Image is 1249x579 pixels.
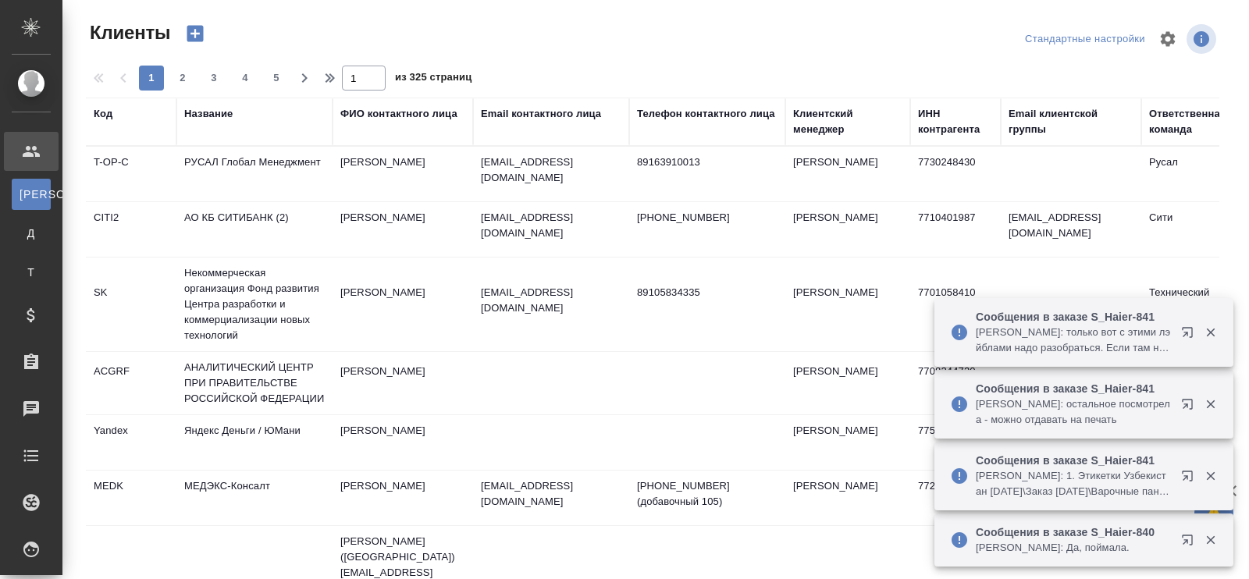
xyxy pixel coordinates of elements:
td: АО КБ СИТИБАНК (2) [176,202,333,257]
p: 89105834335 [637,285,778,300]
span: из 325 страниц [395,68,471,91]
button: Закрыть [1194,325,1226,339]
div: ФИО контактного лица [340,106,457,122]
td: Яндекс Деньги / ЮМани [176,415,333,470]
button: 3 [201,66,226,91]
div: Телефон контактного лица [637,106,775,122]
button: Открыть в новой вкладке [1172,389,1209,426]
td: 7710401987 [910,202,1001,257]
td: [PERSON_NAME] [785,471,910,525]
span: 5 [264,70,289,86]
span: 3 [201,70,226,86]
div: Email клиентской группы [1009,106,1133,137]
td: MEDK [86,471,176,525]
button: Закрыть [1194,533,1226,547]
td: [PERSON_NAME] [785,415,910,470]
button: 2 [170,66,195,91]
button: Открыть в новой вкладке [1172,524,1209,562]
td: 7708244720 [910,356,1001,410]
td: 7701058410 [910,277,1001,332]
span: 4 [233,70,258,86]
button: 5 [264,66,289,91]
p: [EMAIL_ADDRESS][DOMAIN_NAME] [481,210,621,241]
button: Создать [176,20,214,47]
span: 2 [170,70,195,86]
p: Сообщения в заказе S_Haier-840 [976,524,1171,540]
td: [PERSON_NAME] [785,147,910,201]
a: [PERSON_NAME] [12,179,51,210]
p: [PERSON_NAME]: только вот с этими лэйблами надо разобраться. Если там нет правок, то их тоже можн... [976,325,1171,356]
p: [PHONE_NUMBER] [637,210,778,226]
td: [PERSON_NAME] [785,277,910,332]
td: T-OP-C [86,147,176,201]
td: ACGRF [86,356,176,410]
p: 89163910013 [637,155,778,170]
td: SK [86,277,176,332]
button: 4 [233,66,258,91]
td: РУСАЛ Глобал Менеджмент [176,147,333,201]
span: Клиенты [86,20,170,45]
td: 7723529656 [910,471,1001,525]
span: Т [20,265,43,280]
td: 7730248430 [910,147,1001,201]
span: Д [20,226,43,241]
button: Закрыть [1194,469,1226,483]
td: [PERSON_NAME] [333,202,473,257]
p: [PERSON_NAME]: Да, поймала. [976,540,1171,556]
td: [PERSON_NAME] [333,277,473,332]
div: Код [94,106,112,122]
div: Клиентский менеджер [793,106,902,137]
a: Т [12,257,51,288]
span: [PERSON_NAME] [20,186,43,202]
p: Сообщения в заказе S_Haier-841 [976,381,1171,396]
div: split button [1021,27,1149,52]
td: CITI2 [86,202,176,257]
span: Настроить таблицу [1149,20,1187,58]
p: [PHONE_NUMBER] (добавочный 105) [637,478,778,510]
p: Сообщения в заказе S_Haier-841 [976,309,1171,325]
td: [PERSON_NAME] [333,147,473,201]
p: [EMAIL_ADDRESS][DOMAIN_NAME] [481,478,621,510]
td: [PERSON_NAME] [333,356,473,410]
td: 7750005725 [910,415,1001,470]
td: [PERSON_NAME] [785,356,910,410]
span: Посмотреть информацию [1187,24,1219,54]
p: [PERSON_NAME]: остальное посмотрела - можно отдавать на печать [976,396,1171,428]
p: Сообщения в заказе S_Haier-841 [976,453,1171,468]
div: Email контактного лица [481,106,601,122]
button: Открыть в новой вкладке [1172,317,1209,354]
a: Д [12,218,51,249]
button: Закрыть [1194,397,1226,411]
td: МЕДЭКС-Консалт [176,471,333,525]
td: [EMAIL_ADDRESS][DOMAIN_NAME] [1001,202,1141,257]
div: Название [184,106,233,122]
button: Открыть в новой вкладке [1172,460,1209,498]
td: Некоммерческая организация Фонд развития Центра разработки и коммерциализации новых технологий [176,258,333,351]
td: Yandex [86,415,176,470]
p: [PERSON_NAME]: 1. Этикетки Узбекистан [DATE]\Заказ [DATE]\Варочные панели файл "Packing label UZ ... [976,468,1171,499]
div: ИНН контрагента [918,106,993,137]
td: АНАЛИТИЧЕСКИЙ ЦЕНТР ПРИ ПРАВИТЕЛЬСТВЕ РОССИЙСКОЙ ФЕДЕРАЦИИ [176,352,333,414]
p: [EMAIL_ADDRESS][DOMAIN_NAME] [481,285,621,316]
td: [PERSON_NAME] [785,202,910,257]
p: [EMAIL_ADDRESS][DOMAIN_NAME] [481,155,621,186]
td: [PERSON_NAME] [333,471,473,525]
td: [PERSON_NAME] [333,415,473,470]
